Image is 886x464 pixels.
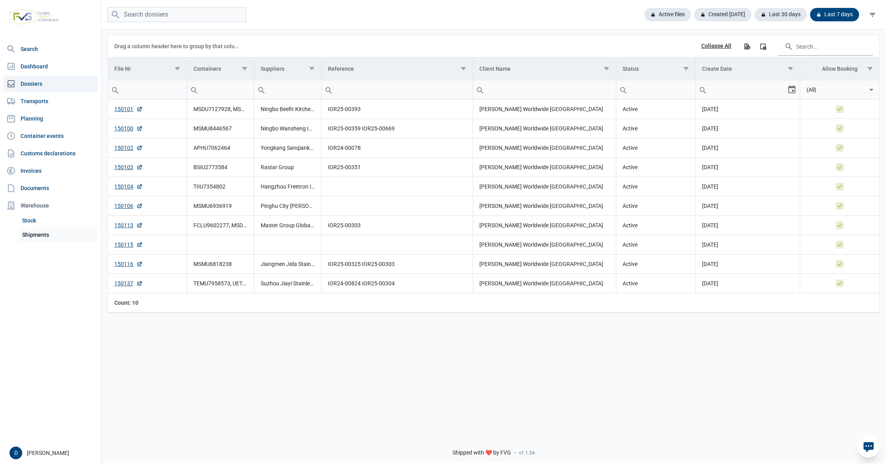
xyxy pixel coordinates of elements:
td: Active [616,196,696,216]
td: MSMU8446567 [187,119,254,138]
input: Filter cell [800,80,867,99]
div: Search box [254,80,269,99]
div: filter [865,8,880,22]
span: Show filter options for column 'Status' [683,66,689,72]
div: Export all data to Excel [740,39,754,53]
td: MSMU6936919 [187,196,254,216]
div: Search box [616,80,630,99]
input: Search dossiers [108,7,246,23]
td: BSIU2773584 [187,158,254,177]
span: Show filter options for column 'File Nr' [174,66,180,72]
td: Column Client Name [473,58,616,80]
div: Containers [193,66,221,72]
input: Filter cell [696,80,787,99]
a: 150115 [114,241,143,249]
div: Last 30 days [755,8,807,21]
a: Documents [3,180,98,196]
a: 150103 [114,163,143,171]
a: 150106 [114,202,143,210]
div: File Nr [114,66,131,72]
input: Filter cell [473,80,616,99]
div: Allow Booking [822,66,858,72]
div: Active files [644,8,691,21]
div: Collapse All [701,43,731,50]
td: [PERSON_NAME] Worldwide [GEOGRAPHIC_DATA] [473,255,616,274]
td: Filter cell [254,80,322,100]
td: Filter cell [322,80,473,100]
td: IOR25-00303 [322,216,473,235]
div: Data grid toolbar [114,35,873,57]
div: Create Date [702,66,732,72]
td: Active [616,216,696,235]
a: 150104 [114,183,143,191]
a: Dossiers [3,76,98,92]
input: Filter cell [616,80,695,99]
a: 150116 [114,260,143,268]
td: Active [616,138,696,158]
span: v1.1.34 [519,450,535,456]
td: [PERSON_NAME] Worldwide [GEOGRAPHIC_DATA] [473,235,616,255]
td: MSMU6818238 [187,255,254,274]
a: 150101 [114,105,143,113]
td: Filter cell [108,80,187,100]
td: Column Create Date [696,58,800,80]
td: [PERSON_NAME] Worldwide [GEOGRAPHIC_DATA] [473,177,616,196]
td: IOR25-00351 [322,158,473,177]
td: IOR25-00325 IOR25-00303 [322,255,473,274]
a: Planning [3,111,98,126]
td: Filter cell [696,80,800,100]
div: Search box [108,80,122,99]
div: Search box [473,80,487,99]
td: Active [616,274,696,293]
span: [DATE] [702,280,718,287]
td: [PERSON_NAME] Worldwide [GEOGRAPHIC_DATA] [473,138,616,158]
td: Active [616,119,696,138]
img: FVG - Global freight forwarding [6,6,62,28]
td: Filter cell [800,80,879,100]
a: 150137 [114,279,143,287]
a: 150100 [114,124,143,132]
input: Filter cell [187,80,254,99]
a: Stock [19,213,98,228]
div: Search box [696,80,710,99]
td: IOR24-00824 IOR25-00304 [322,274,473,293]
div: Reference [328,66,354,72]
a: Invoices [3,163,98,179]
span: [DATE] [702,261,718,267]
div: Created [DATE] [694,8,752,21]
div: Last 7 days [810,8,859,21]
div: Search box [322,80,336,99]
div: Search box [187,80,201,99]
span: [DATE] [702,106,718,112]
td: Filter cell [616,80,696,100]
span: [DATE] [702,222,718,228]
td: Active [616,255,696,274]
td: Hangzhou Freetron Industrial Co., Ltd., Ningbo Wansheng Import and Export Co., Ltd. [254,177,322,196]
div: Client Name [479,66,511,72]
span: Shipped with ❤️ by FVG [452,449,511,456]
td: Master Group Global Co., Ltd. [254,216,322,235]
div: Column Chooser [756,39,770,53]
td: FCLU9602277, MSDU5925003, MSNU7936347 [187,216,254,235]
td: Column Suppliers [254,58,322,80]
span: [DATE] [702,145,718,151]
span: Show filter options for column 'Containers' [242,66,248,72]
span: Show filter options for column 'Create Date' [788,66,793,72]
a: 150102 [114,144,143,152]
div: File Nr Count: 10 [114,299,181,307]
span: [DATE] [702,125,718,132]
td: Ningbo Beefit Kitchenware Co., Ltd. [254,100,322,119]
td: Filter cell [187,80,254,100]
button: D [9,447,22,459]
span: Show filter options for column 'Suppliers' [309,66,315,72]
td: Column Status [616,58,696,80]
div: Status [623,66,639,72]
a: Container events [3,128,98,144]
td: [PERSON_NAME] Worldwide [GEOGRAPHIC_DATA] [473,216,616,235]
div: Warehouse [3,198,98,213]
td: Column Containers [187,58,254,80]
td: APHU7062464 [187,138,254,158]
td: [PERSON_NAME] Worldwide [GEOGRAPHIC_DATA] [473,158,616,177]
td: TEMU7958573, UETU7168913 [187,274,254,293]
td: MSDU7127928, MSMU1473051 [187,100,254,119]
